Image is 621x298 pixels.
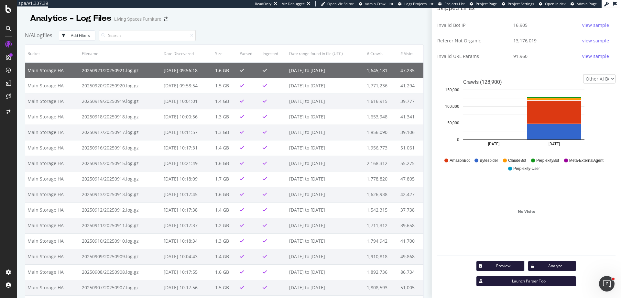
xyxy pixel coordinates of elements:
[365,218,398,233] td: 1,711,312
[480,158,498,163] span: Bytespider
[437,33,508,49] td: Referer Not Organic
[287,218,365,233] td: [DATE] to [DATE]
[80,62,161,78] td: 20250921/20250921.log.gz
[437,49,508,64] td: Invalid URL Params
[161,249,213,264] td: [DATE] 10:04:43
[365,202,398,218] td: 1,542,315
[365,125,398,140] td: 1,856,090
[287,109,365,125] td: [DATE] to [DATE]
[398,62,423,78] td: 47,235
[398,109,423,125] td: 41,341
[25,109,80,125] td: Main Storage HA
[161,187,213,202] td: [DATE] 10:17:45
[287,45,365,62] th: Date range found in file (UTC)
[365,264,398,280] td: 1,892,736
[548,142,560,146] text: [DATE]
[287,94,365,109] td: [DATE] to [DATE]
[508,1,534,6] span: Project Settings
[161,218,213,233] td: [DATE] 10:17:37
[25,78,80,94] td: Main Storage HA
[365,62,398,78] td: 1,645,181
[398,45,423,62] th: # Visits
[287,125,365,140] td: [DATE] to [DATE]
[437,2,616,14] h3: Skipped Lines
[287,187,365,202] td: [DATE] to [DATE]
[476,276,576,286] button: Launch Parser Tool
[114,16,161,22] div: Living Spaces Furniture
[582,53,609,60] div: view sample
[213,78,237,94] td: 1.5 GB
[438,1,465,6] a: Projects List
[80,109,161,125] td: 20250918/20250918.log.gz
[80,125,161,140] td: 20250917/20250917.log.gz
[30,13,112,24] div: Analytics - Log Files
[398,264,423,280] td: 86,734
[25,233,80,249] td: Main Storage HA
[99,30,196,41] input: Search
[444,1,465,6] span: Projects List
[365,78,398,94] td: 1,771,236
[437,74,611,155] svg: A chart.
[287,202,365,218] td: [DATE] to [DATE]
[447,121,459,125] text: 50,000
[582,22,609,28] div: view sample
[161,78,213,94] td: [DATE] 09:58:54
[213,171,237,187] td: 1.7 GB
[457,137,459,142] text: 0
[398,1,433,6] a: Logs Projects List
[213,233,237,249] td: 1.3 GB
[287,264,365,280] td: [DATE] to [DATE]
[161,125,213,140] td: [DATE] 10:11:57
[398,280,423,295] td: 51,005
[437,171,616,252] div: No Visits
[260,45,287,62] th: Ingested
[398,233,423,249] td: 41,700
[213,140,237,156] td: 1.4 GB
[365,156,398,171] td: 2,168,312
[213,249,237,264] td: 1.4 GB
[569,158,604,163] span: Meta-ExternalAgent
[581,20,611,30] button: view sample
[80,264,161,280] td: 20250908/20250908.log.gz
[161,140,213,156] td: [DATE] 10:17:31
[164,17,168,21] div: arrow-right-arrow-left
[359,1,393,6] a: Admin Crawl List
[398,202,423,218] td: 37,738
[450,158,470,163] span: AmazonBot
[80,249,161,264] td: 20250909/20250909.log.gz
[488,278,571,284] div: Launch Parser Tool
[398,187,423,202] td: 42,427
[25,125,80,140] td: Main Storage HA
[398,78,423,94] td: 41,294
[161,45,213,62] th: Date Discovered
[161,94,213,109] td: [DATE] 10:01:01
[365,1,393,6] span: Admin Crawl List
[25,94,80,109] td: Main Storage HA
[80,140,161,156] td: 20250916/20250916.log.gz
[528,261,576,271] button: Analyze
[80,94,161,109] td: 20250919/20250919.log.gz
[282,1,305,6] div: Viz Debugger:
[365,45,398,62] th: # Crawls
[513,166,540,171] span: Perplexity-User
[34,32,52,39] span: Logfiles
[25,218,80,233] td: Main Storage HA
[25,187,80,202] td: Main Storage HA
[213,62,237,78] td: 1.6 GB
[255,1,272,6] div: ReadOnly:
[398,249,423,264] td: 49,868
[545,1,566,6] span: Open in dev
[25,62,80,78] td: Main Storage HA
[581,51,611,61] button: view sample
[398,156,423,171] td: 55,275
[59,30,95,41] button: Add Filters
[80,171,161,187] td: 20250914/20250914.log.gz
[476,1,497,6] span: Project Page
[445,87,459,92] text: 150,000
[161,280,213,295] td: [DATE] 10:17:56
[513,53,528,60] span: 91,960
[365,187,398,202] td: 1,626,938
[365,171,398,187] td: 1,778,820
[80,202,161,218] td: 20250912/20250912.log.gz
